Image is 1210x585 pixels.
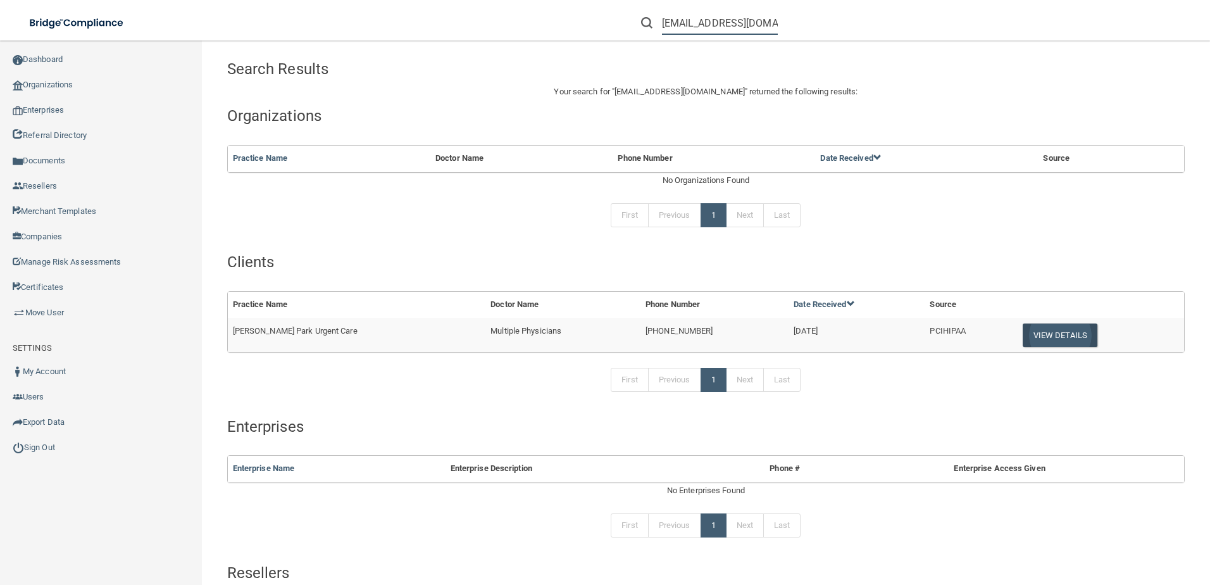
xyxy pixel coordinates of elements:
th: Enterprise Access Given [846,456,1154,482]
img: ic_user_dark.df1a06c3.png [13,367,23,377]
th: Practice Name [228,292,486,318]
img: icon-documents.8dae5593.png [13,156,23,167]
h4: Resellers [227,565,1185,581]
a: Next [726,368,764,392]
a: Date Received [820,153,881,163]
th: Doctor Name [485,292,640,318]
a: Last [763,513,801,538]
a: First [611,513,649,538]
a: Practice Name [233,153,287,163]
a: 1 [701,203,727,227]
span: [DATE] [794,326,818,336]
div: No Enterprises Found [227,483,1185,498]
a: Previous [648,513,701,538]
h4: Organizations [227,108,1185,124]
span: PCIHIPAA [930,326,966,336]
h4: Clients [227,254,1185,270]
h4: Enterprises [227,418,1185,435]
a: Next [726,203,764,227]
p: Your search for " " returned the following results: [227,84,1185,99]
img: enterprise.0d942306.png [13,106,23,115]
img: ic_dashboard_dark.d01f4a41.png [13,55,23,65]
th: Source [1038,146,1152,172]
a: 1 [701,513,727,538]
th: Phone Number [640,292,789,318]
a: Enterprise Name [233,463,295,473]
span: [PHONE_NUMBER] [646,326,713,336]
span: Multiple Physicians [490,326,561,336]
img: briefcase.64adab9b.png [13,306,25,319]
th: Doctor Name [430,146,613,172]
div: No Organizations Found [227,173,1185,188]
th: Enterprise Description [446,456,724,482]
a: First [611,368,649,392]
img: ic_reseller.de258add.png [13,181,23,191]
a: Date Received [794,299,854,309]
input: Search [662,11,778,35]
img: icon-users.e205127d.png [13,392,23,402]
span: [EMAIL_ADDRESS][DOMAIN_NAME] [614,87,745,96]
a: Last [763,368,801,392]
span: [PERSON_NAME] Park Urgent Care [233,326,358,336]
button: View Details [1023,324,1097,347]
img: bridge_compliance_login_screen.278c3ca4.svg [19,10,135,36]
img: icon-export.b9366987.png [13,417,23,427]
a: Previous [648,203,701,227]
label: SETTINGS [13,341,52,356]
a: Last [763,203,801,227]
th: Phone # [724,456,846,482]
img: ic-search.3b580494.png [641,17,652,28]
a: 1 [701,368,727,392]
img: ic_power_dark.7ecde6b1.png [13,442,24,453]
th: Phone Number [613,146,815,172]
a: First [611,203,649,227]
a: Next [726,513,764,538]
h4: Search Results [227,61,615,77]
a: Previous [648,368,701,392]
img: organization-icon.f8decf85.png [13,80,23,91]
th: Source [925,292,1013,318]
